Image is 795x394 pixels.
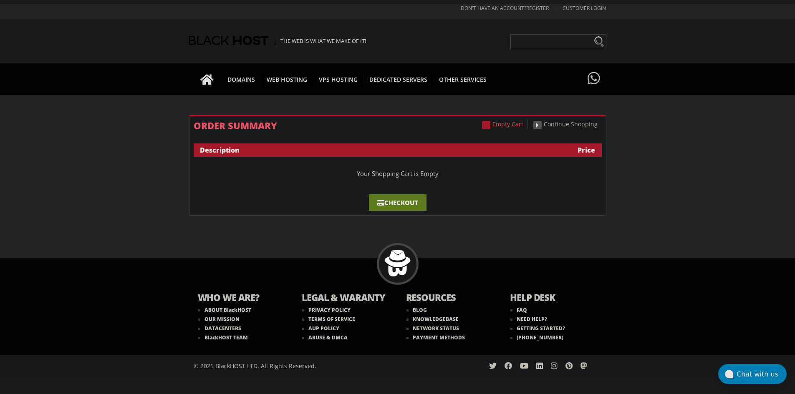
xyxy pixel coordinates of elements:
a: ABOUT BlackHOST [198,306,251,314]
a: KNOWLEDGEBASE [406,316,459,323]
span: DEDICATED SERVERS [363,74,434,85]
a: NETWORK STATUS [406,325,459,332]
li: Don't have an account? [448,5,549,12]
a: TERMS OF SERVICE [302,316,355,323]
a: FAQ [510,306,527,314]
a: Empty Cart [478,119,528,129]
a: Customer Login [563,5,606,12]
b: WHO WE ARE? [198,291,285,306]
span: VPS HOSTING [313,74,364,85]
a: AUP POLICY [302,325,339,332]
a: PAYMENT METHODS [406,334,465,341]
input: Need help? [510,34,606,49]
a: ABUSE & DMCA [302,334,348,341]
div: Chat with us [737,370,787,378]
a: DOMAINS [222,63,261,95]
a: Continue Shopping [529,119,602,129]
a: NEED HELP? [510,316,547,323]
div: © 2025 BlackHOST LTD. All Rights Reserved. [194,355,394,377]
a: DEDICATED SERVERS [363,63,434,95]
img: BlackHOST mascont, Blacky. [384,250,411,276]
a: DATACENTERS [198,325,241,332]
a: OUR MISSION [198,316,240,323]
a: BlackHOST TEAM [198,334,248,341]
a: REGISTER [526,5,549,12]
a: GETTING STARTED? [510,325,565,332]
a: PRIVACY POLICY [302,306,351,314]
span: The Web is what we make of it! [276,37,366,45]
a: BLOG [406,306,427,314]
a: OTHER SERVICES [433,63,492,95]
h1: Order Summary [194,120,602,130]
a: Have questions? [586,63,602,94]
b: RESOURCES [406,291,494,306]
span: DOMAINS [222,74,261,85]
button: Chat with us [718,364,787,384]
b: HELP DESK [510,291,598,306]
a: Checkout [369,194,427,211]
a: [PHONE_NUMBER] [510,334,563,341]
div: Description [200,146,536,155]
span: WEB HOSTING [261,74,313,85]
span: OTHER SERVICES [433,74,492,85]
b: LEGAL & WARANTY [302,291,389,306]
div: Price [536,146,595,155]
a: WEB HOSTING [261,63,313,95]
div: Your Shopping Cart is Empty [194,161,602,186]
a: Go to homepage [192,63,222,95]
a: VPS HOSTING [313,63,364,95]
